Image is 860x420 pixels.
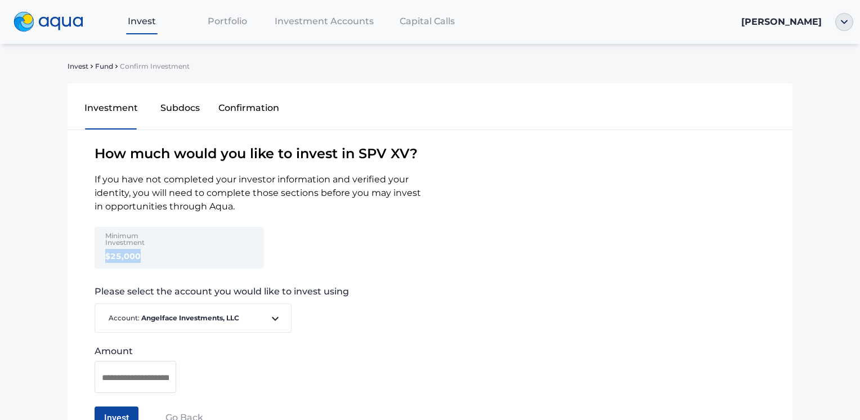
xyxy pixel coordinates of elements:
img: logo [14,12,83,32]
b: Angelface Investments, LLC [141,314,239,322]
img: ellipse [835,13,853,31]
span: How much would you like to invest in SPV XV ? [68,144,792,164]
span: Confirm Investment [120,63,190,70]
span: Capital Calls [400,16,455,26]
div: Minimum Investment [105,233,177,249]
div: Amount [95,346,176,356]
a: Invest [99,10,185,33]
button: Investment [77,92,146,128]
a: Portfolio [185,10,270,33]
span: Please select the account you would like to invest using [95,287,792,297]
a: Investment Accounts [270,10,378,33]
span: Fund [95,63,113,70]
span: Account: [104,313,268,324]
span: If you have not completed your investor information and verified your identity, you will need to ... [68,173,430,213]
span: Invest [68,63,88,70]
button: Confirmation [214,92,284,128]
strong: $25,000 [105,251,141,261]
a: logo [7,9,99,35]
img: sidearrow [115,65,118,68]
span: [PERSON_NAME] [741,16,822,27]
span: Portfolio [208,16,247,26]
button: Subdocs [146,92,215,128]
a: Capital Calls [378,10,476,33]
img: sidearrow [91,65,93,68]
span: Invest [128,16,156,26]
span: Investment Accounts [275,16,374,26]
